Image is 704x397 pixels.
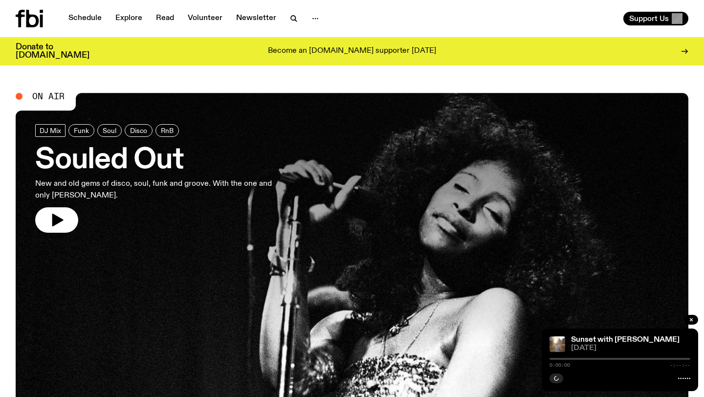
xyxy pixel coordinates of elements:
[155,124,179,137] a: RnB
[40,127,61,134] span: DJ Mix
[35,178,286,201] p: New and old gems of disco, soul, funk and groove. With the one and only [PERSON_NAME].
[629,14,669,23] span: Support Us
[63,12,108,25] a: Schedule
[125,124,153,137] a: Disco
[68,124,94,137] a: Funk
[32,92,65,101] span: On Air
[571,345,690,352] span: [DATE]
[268,47,436,56] p: Become an [DOMAIN_NAME] supporter [DATE]
[230,12,282,25] a: Newsletter
[670,363,690,368] span: -:--:--
[110,12,148,25] a: Explore
[35,124,286,233] a: Souled OutNew and old gems of disco, soul, funk and groove. With the one and only [PERSON_NAME].
[150,12,180,25] a: Read
[35,124,66,137] a: DJ Mix
[182,12,228,25] a: Volunteer
[571,336,680,344] a: Sunset with [PERSON_NAME]
[97,124,122,137] a: Soul
[623,12,688,25] button: Support Us
[130,127,147,134] span: Disco
[161,127,174,134] span: RnB
[103,127,116,134] span: Soul
[35,147,286,174] h3: Souled Out
[16,43,89,60] h3: Donate to [DOMAIN_NAME]
[550,363,570,368] span: 0:00:00
[74,127,89,134] span: Funk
